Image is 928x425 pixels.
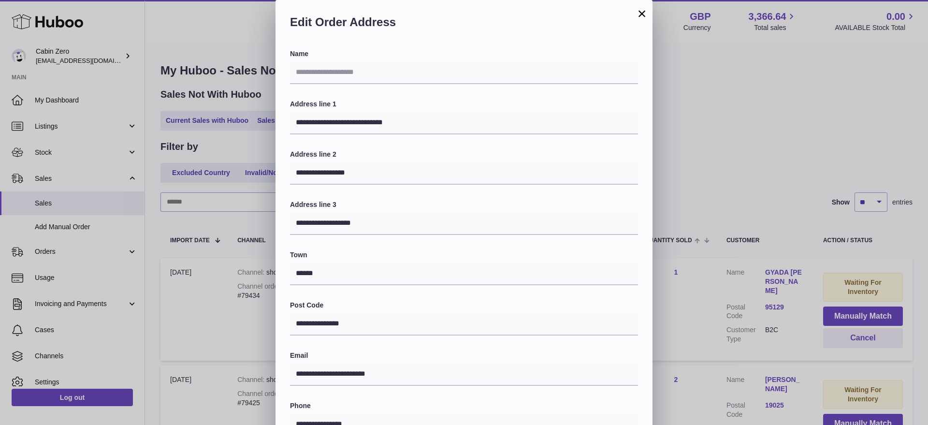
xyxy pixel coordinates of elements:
[636,8,648,19] button: ×
[290,301,638,310] label: Post Code
[290,250,638,260] label: Town
[290,49,638,59] label: Name
[290,200,638,209] label: Address line 3
[290,351,638,360] label: Email
[290,15,638,35] h2: Edit Order Address
[290,401,638,410] label: Phone
[290,100,638,109] label: Address line 1
[290,150,638,159] label: Address line 2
